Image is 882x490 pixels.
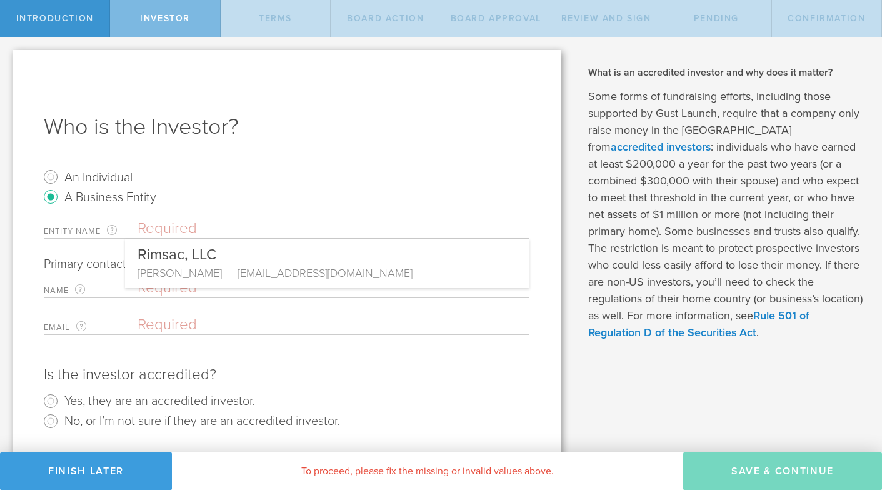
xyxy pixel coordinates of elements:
label: Email [44,320,138,334]
input: Required [138,279,523,297]
input: Required [138,316,523,334]
span: Investor [140,13,190,24]
div: Rimsac, LLC [PERSON_NAME] — [EMAIL_ADDRESS][DOMAIN_NAME] [125,239,529,288]
h1: Who is the Investor? [44,112,529,142]
label: Name [44,283,138,297]
label: Entity Name [44,224,138,238]
span: terms [259,13,292,24]
span: Board Approval [451,13,541,24]
iframe: Chat Widget [819,392,882,452]
input: Required [138,219,529,238]
div: Primary contact person that will sign to accept this SAFE [44,256,529,272]
h2: What is an accredited investor and why does it matter? [588,66,863,79]
a: accredited investors [611,140,711,154]
radio: No, or I’m not sure if they are an accredited investor. [44,411,529,431]
div: Is the investor accredited? [44,365,529,385]
label: A Business Entity [64,187,156,206]
label: No, or I’m not sure if they are an accredited investor. [64,411,339,429]
label: Yes, they are an accredited investor. [64,391,254,409]
span: Review and Sign [561,13,651,24]
span: Confirmation [788,13,865,24]
a: Rule 501 of Regulation D of the Securities Act [588,309,809,339]
div: [PERSON_NAME] — [EMAIL_ADDRESS][DOMAIN_NAME] [138,265,517,281]
button: Save & Continue [683,452,882,490]
label: An Individual [64,167,133,186]
p: Some forms of fundraising efforts, including those supported by Gust Launch, require that a compa... [588,88,863,341]
div: To proceed, please fix the missing or invalid values above. [172,452,683,490]
span: Pending [694,13,739,24]
span: Introduction [16,13,94,24]
div: Rimsac, LLC [138,239,517,265]
span: Board Action [347,13,424,24]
